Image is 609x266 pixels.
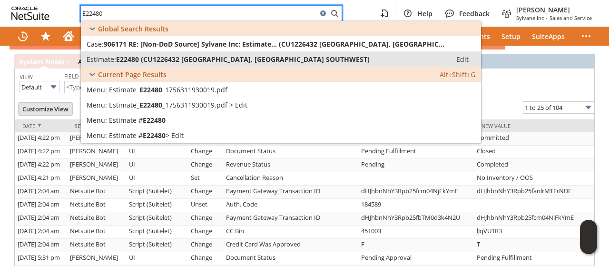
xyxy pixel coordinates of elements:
[188,146,224,159] td: Change
[143,131,166,140] span: E22480
[496,27,526,46] a: Setup
[127,226,188,239] td: Script (Suitelet)
[481,122,587,129] div: New Value
[87,85,107,94] span: Menu:
[526,27,570,46] a: SuiteApps
[87,131,107,140] span: Menu:
[19,103,72,115] input: Customize View
[359,199,474,212] td: 184589
[359,252,474,266] td: Pending Approval
[224,226,359,239] td: CC Bin
[224,172,359,186] td: Cancellation Reason
[127,146,188,159] td: UI
[81,112,481,128] a: Estimate #E22480
[162,100,247,109] span: _1756311930019.pdf > Edit
[34,27,57,46] div: Shortcuts
[68,172,126,186] td: [PERSON_NAME]
[188,212,224,226] td: Change
[13,38,36,48] a: Items
[359,212,474,226] td: dHJhbnNhY3Rpb25fbTM0d3k4N2U
[20,73,33,81] a: View
[22,122,60,129] div: Date
[87,39,104,49] span: Case:
[80,27,121,46] a: Activities
[575,27,598,46] div: More menus
[20,81,59,93] input: Default
[15,159,68,172] td: [DATE] 4:22 pm
[474,226,594,239] td: lJqVU1R3
[224,159,359,172] td: Revenue Status
[474,146,594,159] td: Closed
[109,100,139,109] span: Estimate_
[81,36,481,51] a: Case:906171 RE: [Non-DoD Source] Sylvane Inc: Estimate... (CU1226432 [GEOGRAPHIC_DATA], [GEOGRAPH...
[580,237,597,255] span: Oracle Guided Learning Widget. To move around, please hold and drag
[139,100,162,109] span: E22480
[87,100,107,109] span: Menu:
[19,57,65,66] a: System Notes
[127,159,188,172] td: UI
[162,85,227,94] span: _1756311930019.pdf
[224,252,359,266] td: Document Status
[474,239,594,252] td: T
[64,81,228,93] input: <Type then tab>
[15,172,68,186] td: [DATE] 4:21 pm
[81,8,317,19] input: Search
[580,220,597,254] iframe: Click here to launch Oracle Guided Learning Help Panel
[127,252,188,266] td: UI
[224,239,359,252] td: Credit Card Was Approved
[68,226,126,239] td: Netsuite Bot
[166,131,184,140] span: > Edit
[440,70,475,79] span: Alt+Shift+G
[68,239,126,252] td: Netsuite Bot
[188,252,224,266] td: Change
[329,8,340,19] svg: Search
[188,239,224,252] td: Change
[87,116,107,125] span: Menu:
[359,226,474,239] td: 451003
[16,38,18,47] span: I
[78,57,131,66] a: Active Workflows
[359,146,474,159] td: Pending Fulfillment
[15,212,68,226] td: [DATE] 2:04 am
[68,212,126,226] td: Netsuite Bot
[474,186,594,199] td: dHJhbnNhY3Rpb25fanlrMTFrNDE
[359,186,474,199] td: dHJhbnNhY3Rpb25fcm04NjFkYmE
[188,186,224,199] td: Change
[127,239,188,252] td: Script (Suitelet)
[11,27,34,46] a: Recent Records
[63,30,74,42] svg: Home
[516,14,544,21] span: Sylvane Inc
[81,97,481,112] a: Edit
[15,132,68,146] td: [DATE] 4:22 pm
[224,186,359,199] td: Payment Gateway Transaction ID
[127,199,188,212] td: Script (Suitelet)
[68,159,126,172] td: [PERSON_NAME]
[474,159,594,172] td: Completed
[46,38,50,47] span: B
[446,53,479,65] a: Edit:
[417,9,432,18] span: Help
[474,132,594,146] td: Committed
[98,70,167,79] span: Current Page Results
[188,159,224,172] td: Change
[87,55,116,64] span: Estimate:
[516,5,592,14] span: [PERSON_NAME]
[546,14,548,21] span: -
[143,116,166,125] span: E22480
[359,239,474,252] td: F
[139,85,162,94] span: E22480
[98,24,168,33] span: Global Search Results
[68,252,126,266] td: [PERSON_NAME]
[43,38,106,48] a: B[PERSON_NAME]
[75,122,119,129] div: Set by
[15,252,68,266] td: [DATE] 5:31 pm
[68,146,126,159] td: [PERSON_NAME]
[15,239,68,252] td: [DATE] 2:04 am
[81,82,481,97] a: Estimate_E22480_1756311930019.pdf
[40,30,51,42] svg: Shortcuts
[48,81,59,92] img: More Options
[68,186,126,199] td: Netsuite Bot
[532,32,565,41] span: SuiteApps
[81,51,481,67] a: Estimate:E22480 (CU1226432 [GEOGRAPHIC_DATA], [GEOGRAPHIC_DATA] SOUTHWEST)Edit:
[104,39,446,49] span: 906171 RE: [Non-DoD Source] Sylvane Inc: Estimate... (CU1226432 [GEOGRAPHIC_DATA], [GEOGRAPHIC_DA...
